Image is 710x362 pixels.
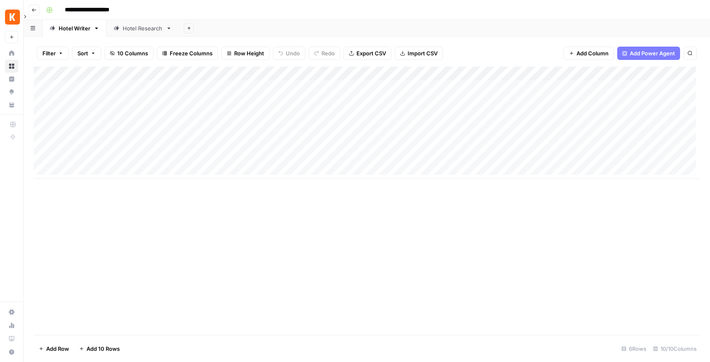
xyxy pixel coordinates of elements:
[59,24,90,32] div: Hotel Writer
[72,47,101,60] button: Sort
[650,342,700,355] div: 10/10 Columns
[617,47,680,60] button: Add Power Agent
[5,47,18,60] a: Home
[344,47,391,60] button: Export CSV
[157,47,218,60] button: Freeze Columns
[42,20,106,37] a: Hotel Writer
[170,49,213,57] span: Freeze Columns
[5,319,18,332] a: Usage
[106,20,179,37] a: Hotel Research
[117,49,148,57] span: 10 Columns
[5,10,20,25] img: Kayak Logo
[322,49,335,57] span: Redo
[5,85,18,99] a: Opportunities
[630,49,675,57] span: Add Power Agent
[618,342,650,355] div: 6 Rows
[576,49,609,57] span: Add Column
[5,60,18,73] a: Browse
[34,342,74,355] button: Add Row
[309,47,340,60] button: Redo
[5,332,18,345] a: Learning Hub
[5,305,18,319] a: Settings
[286,49,300,57] span: Undo
[123,24,163,32] div: Hotel Research
[5,7,18,27] button: Workspace: Kayak
[74,342,125,355] button: Add 10 Rows
[37,47,69,60] button: Filter
[408,49,438,57] span: Import CSV
[221,47,270,60] button: Row Height
[46,345,69,353] span: Add Row
[564,47,614,60] button: Add Column
[356,49,386,57] span: Export CSV
[77,49,88,57] span: Sort
[395,47,443,60] button: Import CSV
[5,345,18,359] button: Help + Support
[234,49,264,57] span: Row Height
[5,98,18,112] a: Your Data
[5,72,18,86] a: Insights
[87,345,120,353] span: Add 10 Rows
[273,47,305,60] button: Undo
[104,47,153,60] button: 10 Columns
[42,49,56,57] span: Filter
